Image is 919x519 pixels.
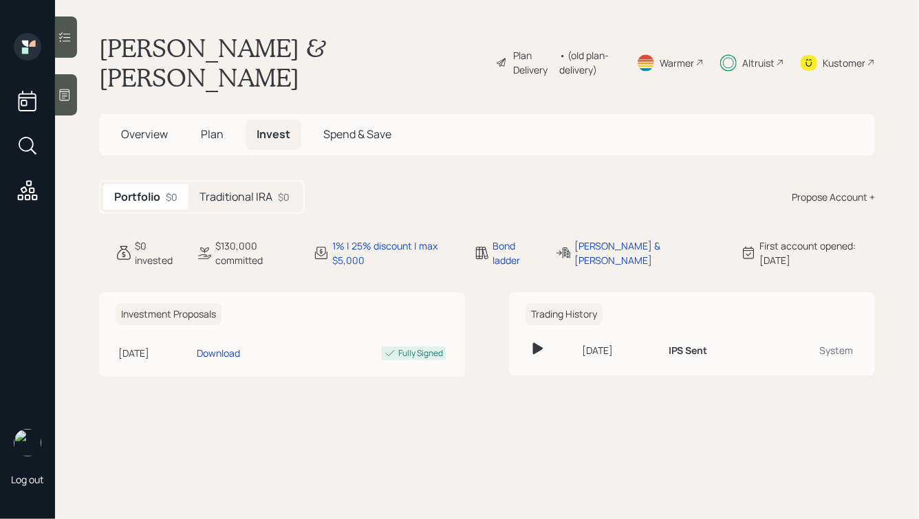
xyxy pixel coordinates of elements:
h6: Trading History [526,303,603,326]
span: Invest [257,126,290,142]
span: Plan [201,126,224,142]
div: Plan Delivery [513,48,552,77]
div: $0 [166,190,177,204]
div: [DATE] [582,343,658,357]
div: Kustomer [823,56,865,70]
div: • (old plan-delivery) [559,48,620,77]
div: Fully Signed [398,347,443,360]
div: Propose Account + [792,190,875,204]
div: Warmer [660,56,694,70]
span: Spend & Save [323,126,391,142]
div: Download [197,346,240,360]
div: $0 invested [135,239,180,267]
h1: [PERSON_NAME] & [PERSON_NAME] [99,33,485,92]
div: $0 [278,190,290,204]
div: 1% | 25% discount | max $5,000 [332,239,457,267]
div: [PERSON_NAME] & [PERSON_NAME] [574,239,724,267]
div: System [772,343,853,357]
div: $130,000 committed [215,239,296,267]
span: Overview [121,126,168,142]
h5: Traditional IRA [199,190,272,203]
h6: IPS Sent [669,345,708,357]
div: Log out [11,473,44,486]
h5: Portfolio [114,190,160,203]
img: hunter_neumayer.jpg [14,429,41,456]
div: [DATE] [118,346,191,360]
div: First account opened: [DATE] [759,239,875,267]
h6: Investment Proposals [116,303,221,326]
div: Altruist [742,56,775,70]
div: Bond ladder [493,239,539,267]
